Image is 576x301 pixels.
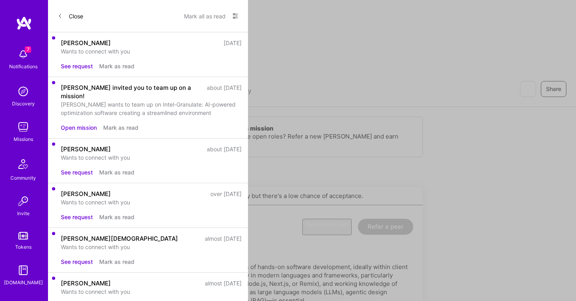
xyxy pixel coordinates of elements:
[15,83,31,99] img: discovery
[99,257,134,266] button: Mark as read
[61,83,202,100] div: [PERSON_NAME] invited you to team up on a mission!
[61,198,242,206] div: Wants to connect with you
[15,119,31,135] img: teamwork
[61,213,93,221] button: See request
[207,83,242,100] div: about [DATE]
[14,135,33,143] div: Missions
[15,262,31,278] img: guide book
[61,243,242,251] div: Wants to connect with you
[205,279,242,287] div: almost [DATE]
[207,145,242,153] div: about [DATE]
[9,62,38,71] div: Notifications
[18,232,28,240] img: tokens
[4,278,43,287] div: [DOMAIN_NAME]
[61,47,242,55] div: Wants to connect with you
[61,123,97,132] button: Open mission
[15,46,31,62] img: bell
[14,154,33,174] img: Community
[58,10,83,22] button: Close
[61,190,111,198] div: [PERSON_NAME]
[61,168,93,176] button: See request
[15,243,32,251] div: Tokens
[16,16,32,30] img: logo
[103,123,138,132] button: Mark as read
[99,62,134,70] button: Mark as read
[61,62,93,70] button: See request
[210,190,242,198] div: over [DATE]
[61,287,242,296] div: Wants to connect with you
[61,257,93,266] button: See request
[10,174,36,182] div: Community
[61,153,242,162] div: Wants to connect with you
[61,39,111,47] div: [PERSON_NAME]
[99,213,134,221] button: Mark as read
[205,234,242,243] div: almost [DATE]
[25,46,31,53] span: 7
[61,145,111,153] div: [PERSON_NAME]
[61,234,178,243] div: [PERSON_NAME][DEMOGRAPHIC_DATA]
[12,99,35,108] div: Discovery
[15,193,31,209] img: Invite
[61,100,242,117] div: [PERSON_NAME] wants to team up on Intel-Granulate: AI-powered optimization software creating a st...
[224,39,242,47] div: [DATE]
[17,209,30,218] div: Invite
[61,279,111,287] div: [PERSON_NAME]
[99,168,134,176] button: Mark as read
[184,10,226,22] button: Mark all as read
